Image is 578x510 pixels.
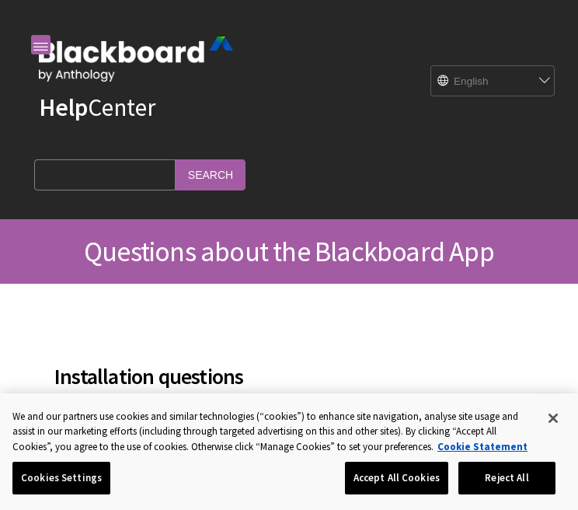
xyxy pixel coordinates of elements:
button: Cookies Settings [12,462,110,494]
a: HelpCenter [39,92,155,123]
select: Site Language Selector [431,66,540,97]
button: Close [536,401,570,435]
strong: Help [39,92,88,123]
button: Reject All [458,462,555,494]
input: Search [176,159,245,190]
span: Installation questions [54,360,524,393]
img: Blackboard by Anthology [39,37,233,82]
a: More information about your privacy, opens in a new tab [437,440,528,453]
span: Questions about the Blackboard App [84,234,494,269]
div: We and our partners use cookies and similar technologies (“cookies”) to enhance site navigation, ... [12,409,537,455]
button: Accept All Cookies [345,462,448,494]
